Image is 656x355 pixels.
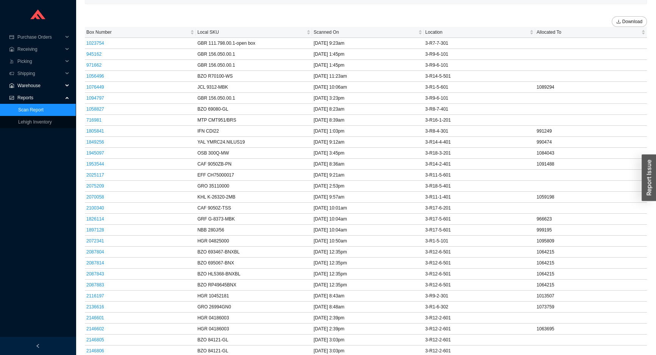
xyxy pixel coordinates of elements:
[312,104,424,115] td: [DATE] 8:23am
[196,258,312,269] td: BZO 695067-BNX
[196,192,312,203] td: KHL K-26320-2MB
[9,95,14,100] span: fund
[86,194,104,200] a: 2070058
[535,27,647,38] th: Allocated To sortable
[535,324,647,335] td: 1063695
[86,84,104,90] a: 1076449
[197,28,305,36] span: Local SKU
[196,27,312,38] th: Local SKU sortable
[86,183,104,189] a: 2075209
[312,313,424,324] td: [DATE] 2:39pm
[535,159,647,170] td: 1091488
[86,282,104,288] a: 2087883
[196,60,312,71] td: GBR 156.050.00.1
[196,38,312,49] td: GBR 111.798.00.1-open box
[196,49,312,60] td: GBR 156.050.00.1
[312,192,424,203] td: [DATE] 9:57am
[86,348,104,353] a: 2146806
[86,52,102,57] a: 945162
[17,80,63,92] span: Warehouse
[535,137,647,148] td: 990474
[312,258,424,269] td: [DATE] 12:35pm
[86,139,104,145] a: 1849256
[196,104,312,115] td: BZO 69080-GL
[424,269,535,280] td: 3-R12-6-501
[312,71,424,82] td: [DATE] 11:23am
[17,67,63,80] span: Shipping
[312,115,424,126] td: [DATE] 8:39am
[312,181,424,192] td: [DATE] 2:53pm
[312,225,424,236] td: [DATE] 10:04am
[424,192,535,203] td: 3-R11-1-401
[424,82,535,93] td: 3-R1-5-601
[196,302,312,313] td: GRO 26994GN0
[424,60,535,71] td: 3-R9-6-101
[196,82,312,93] td: JCL 9312-MBK
[312,269,424,280] td: [DATE] 12:35pm
[17,43,63,55] span: Receiving
[312,60,424,71] td: [DATE] 1:45pm
[312,148,424,159] td: [DATE] 3:45pm
[537,28,640,36] span: Allocated To
[535,148,647,159] td: 1084043
[17,92,63,104] span: Reports
[424,148,535,159] td: 3-R18-3-201
[424,291,535,302] td: 3-R9-2-301
[312,302,424,313] td: [DATE] 8:48am
[86,150,104,156] a: 1945097
[196,313,312,324] td: HGR 04186003
[196,324,312,335] td: HGR 04186003
[86,117,102,123] a: 716981
[424,225,535,236] td: 3-R17-5-601
[424,49,535,60] td: 3-R9-6-101
[17,31,63,43] span: Purchase Orders
[86,260,104,266] a: 2087814
[196,280,312,291] td: BZO RP49645BNX
[196,335,312,346] td: BZO 84121-GL
[196,203,312,214] td: CAF 9050Z-TSS
[424,170,535,181] td: 3-R11-5-601
[86,128,104,134] a: 1805841
[86,95,104,101] a: 1094797
[312,291,424,302] td: [DATE] 8:43am
[86,293,104,299] a: 2116197
[424,324,535,335] td: 3-R12-2-601
[86,337,104,342] a: 2146805
[424,203,535,214] td: 3-R17-6-201
[424,181,535,192] td: 3-R18-5-401
[86,249,104,255] a: 2087804
[424,280,535,291] td: 3-R12-6-501
[86,74,104,79] a: 1056496
[312,49,424,60] td: [DATE] 1:45pm
[85,27,196,38] th: Box Number sortable
[314,28,417,36] span: Scanned On
[622,18,642,25] span: Download
[535,236,647,247] td: 1095809
[86,216,104,222] a: 1826114
[9,35,14,39] span: credit-card
[425,28,528,36] span: Location
[312,280,424,291] td: [DATE] 12:35pm
[196,71,312,82] td: BZO R70100-WS
[424,247,535,258] td: 3-R12-6-501
[535,302,647,313] td: 1073759
[196,247,312,258] td: BZO 693467-BNXBL
[424,258,535,269] td: 3-R12-6-501
[86,106,104,112] a: 1058827
[18,107,44,113] a: Scan Report
[86,28,189,36] span: Box Number
[312,236,424,247] td: [DATE] 10:50am
[612,16,647,27] button: downloadDownload
[312,126,424,137] td: [DATE] 1:03pm
[86,238,104,244] a: 2072341
[196,291,312,302] td: HGR 10452181
[86,304,104,310] a: 2136616
[86,315,104,321] a: 2146601
[424,104,535,115] td: 3-R8-7-401
[424,38,535,49] td: 3-R7-7-301
[86,326,104,332] a: 2146602
[424,27,535,38] th: Location sortable
[312,203,424,214] td: [DATE] 10:01am
[86,172,104,178] a: 2025117
[312,335,424,346] td: [DATE] 3:03pm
